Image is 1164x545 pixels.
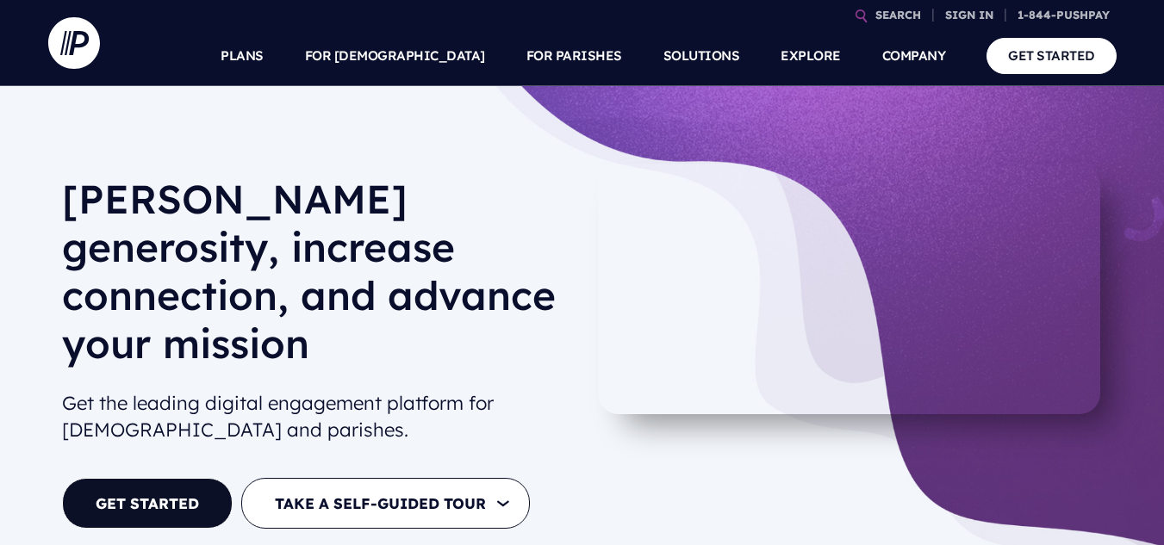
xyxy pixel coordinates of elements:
h2: Get the leading digital engagement platform for [DEMOGRAPHIC_DATA] and parishes. [62,383,569,450]
button: TAKE A SELF-GUIDED TOUR [241,478,530,529]
a: SOLUTIONS [663,26,740,86]
a: GET STARTED [62,478,233,529]
a: FOR [DEMOGRAPHIC_DATA] [305,26,485,86]
a: FOR PARISHES [526,26,622,86]
a: PLANS [221,26,264,86]
a: COMPANY [882,26,946,86]
a: EXPLORE [781,26,841,86]
h1: [PERSON_NAME] generosity, increase connection, and advance your mission [62,175,569,381]
a: GET STARTED [987,38,1117,73]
